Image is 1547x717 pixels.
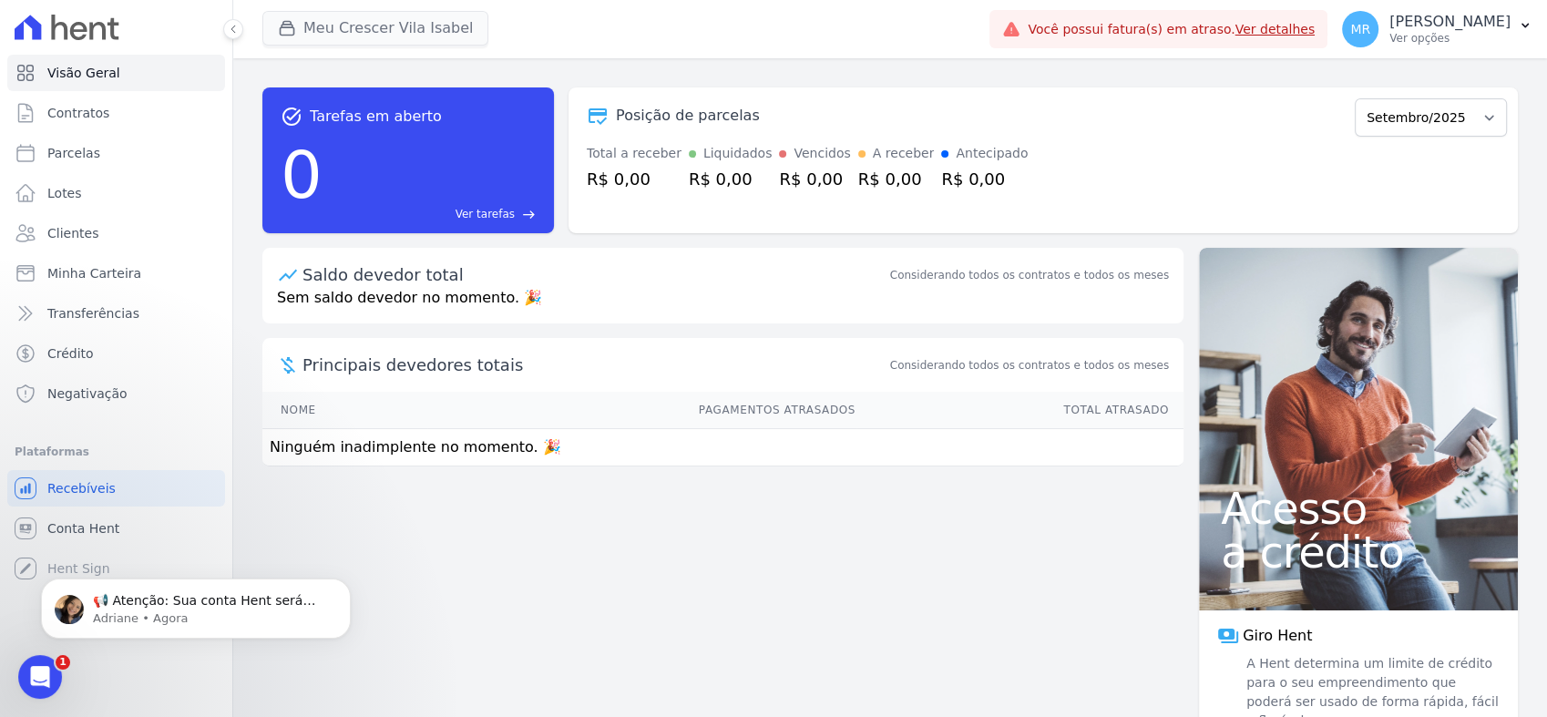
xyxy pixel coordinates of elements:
a: Negativação [7,375,225,412]
span: Ver tarefas [456,206,515,222]
span: Recebíveis [47,479,116,497]
button: MR [PERSON_NAME] Ver opções [1327,4,1547,55]
a: Conta Hent [7,510,225,547]
div: R$ 0,00 [689,167,773,191]
iframe: Intercom notifications mensagem [14,540,378,668]
div: Total a receber [587,144,681,163]
span: Giro Hent [1243,625,1312,647]
a: Transferências [7,295,225,332]
span: Minha Carteira [47,264,141,282]
span: east [522,208,536,221]
p: [PERSON_NAME] [1389,13,1511,31]
div: R$ 0,00 [587,167,681,191]
a: Crédito [7,335,225,372]
p: Ver opções [1389,31,1511,46]
span: Acesso [1221,487,1496,530]
div: Saldo devedor total [302,262,886,287]
span: Negativação [47,384,128,403]
a: Lotes [7,175,225,211]
a: Ver tarefas east [330,206,536,222]
span: Parcelas [47,144,100,162]
div: A receber [873,144,935,163]
span: 1 [56,655,70,670]
div: Vencidos [794,144,850,163]
span: Contratos [47,104,109,122]
span: Tarefas em aberto [310,106,442,128]
th: Pagamentos Atrasados [427,392,856,429]
a: Ver detalhes [1235,22,1316,36]
span: task_alt [281,106,302,128]
a: Parcelas [7,135,225,171]
div: Plataformas [15,441,218,463]
div: Posição de parcelas [616,105,760,127]
span: Transferências [47,304,139,323]
div: R$ 0,00 [779,167,850,191]
span: Crédito [47,344,94,363]
span: Lotes [47,184,82,202]
a: Clientes [7,215,225,251]
span: a crédito [1221,530,1496,574]
th: Nome [262,392,427,429]
a: Recebíveis [7,470,225,507]
td: Ninguém inadimplente no momento. 🎉 [262,429,1183,466]
div: Considerando todos os contratos e todos os meses [890,267,1169,283]
span: Principais devedores totais [302,353,886,377]
th: Total Atrasado [856,392,1183,429]
p: Sem saldo devedor no momento. 🎉 [262,287,1183,323]
span: Clientes [47,224,98,242]
span: Conta Hent [47,519,119,538]
button: Meu Crescer Vila Isabel [262,11,488,46]
span: Visão Geral [47,64,120,82]
div: 0 [281,128,323,222]
div: R$ 0,00 [858,167,935,191]
span: MR [1350,23,1370,36]
a: Contratos [7,95,225,131]
div: Liquidados [703,144,773,163]
div: R$ 0,00 [941,167,1028,191]
a: Minha Carteira [7,255,225,292]
a: Visão Geral [7,55,225,91]
div: Antecipado [956,144,1028,163]
span: Você possui fatura(s) em atraso. [1028,20,1315,39]
iframe: Intercom live chat [18,655,62,699]
span: Considerando todos os contratos e todos os meses [890,357,1169,374]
